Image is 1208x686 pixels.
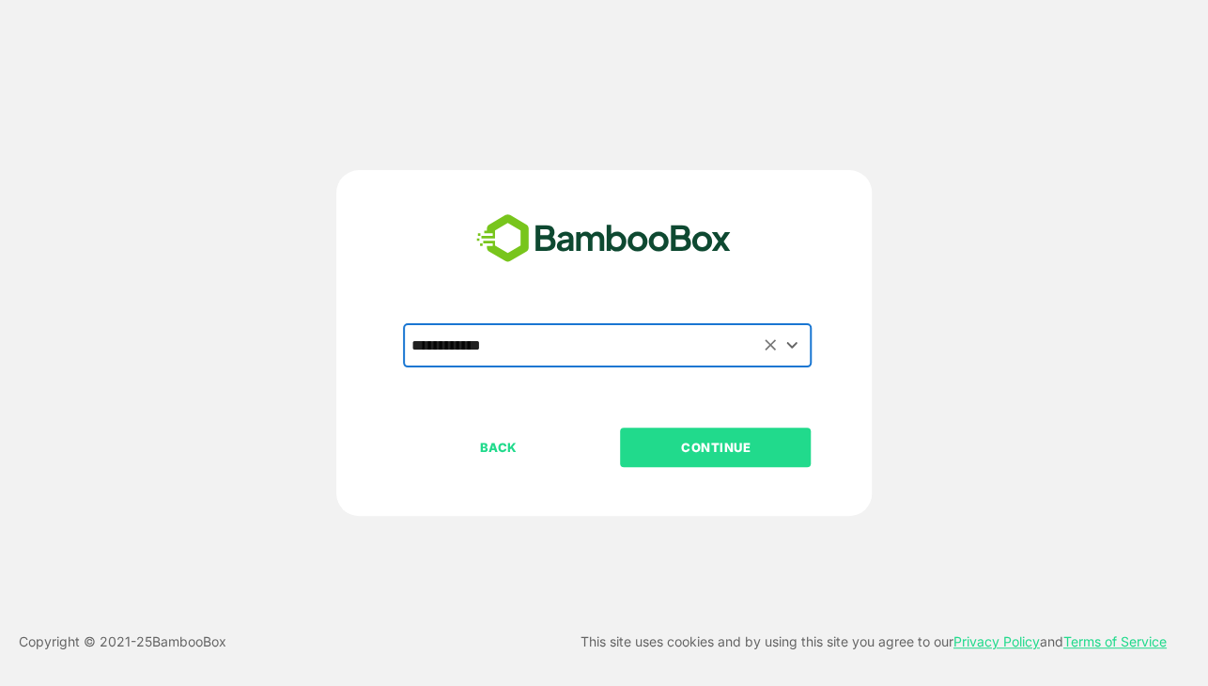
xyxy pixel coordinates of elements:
[620,428,811,467] button: CONTINUE
[622,437,810,458] p: CONTINUE
[780,333,805,358] button: Open
[19,631,226,653] p: Copyright © 2021- 25 BambooBox
[760,335,782,356] button: Clear
[405,437,593,458] p: BACK
[581,631,1167,653] p: This site uses cookies and by using this site you agree to our and
[1063,633,1167,649] a: Terms of Service
[953,633,1040,649] a: Privacy Policy
[466,208,741,270] img: bamboobox
[403,428,594,467] button: BACK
